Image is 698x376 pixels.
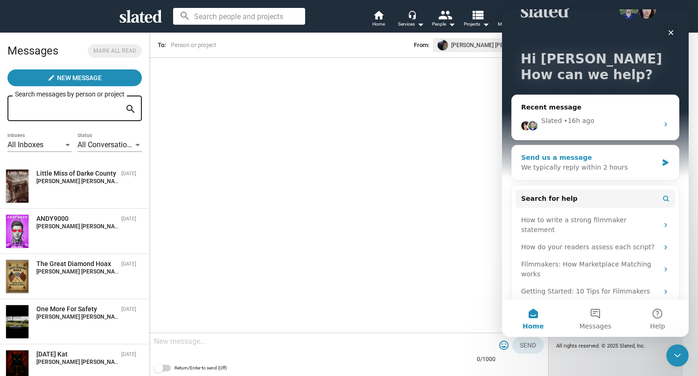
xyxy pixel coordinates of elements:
mat-icon: tag_faces [498,340,510,351]
span: All Conversations [77,140,135,149]
time: [DATE] [121,216,136,222]
div: ANDY9000 [36,214,118,223]
span: Search for help [19,185,76,194]
mat-hint: 0/1000 [477,356,496,363]
div: We typically reply within 2 hours [19,153,156,163]
span: Help [148,314,163,320]
div: One More For Safety [36,305,118,314]
span: Return/Enter to send (Off) [174,362,227,374]
span: [PERSON_NAME] [PERSON_NAME] [451,40,537,50]
span: Messages [77,314,110,320]
div: Jordan avatarMitchell avatarSlated•16h ago [10,99,177,130]
img: ANDY9000 [6,215,28,248]
div: How do your readers assess each script? [19,233,156,243]
span: To: [158,41,166,48]
time: [DATE] [121,306,136,312]
div: Filmmakers: How Marketplace Matching works [19,250,156,270]
button: Services [395,9,427,30]
strong: [PERSON_NAME] [PERSON_NAME]: [36,359,126,365]
div: People [432,19,455,30]
span: From: [414,40,429,50]
img: One More For Safety [6,305,28,338]
time: [DATE] [121,171,136,177]
img: Little Miss of Darke County [6,170,28,203]
p: Hi [PERSON_NAME] [19,42,168,58]
span: Send [520,337,536,354]
div: Getting Started: 10 Tips for Filmmakers [14,273,173,291]
span: Home [372,19,385,30]
mat-icon: arrow_drop_down [415,19,426,30]
div: Getting Started: 10 Tips for Filmmakers [19,277,156,287]
a: Home [362,9,395,30]
mat-icon: view_list [471,8,484,21]
mat-icon: arrow_drop_down [480,19,491,30]
button: Weston Scott HigginsMe [558,7,580,31]
button: New Message [7,69,142,86]
mat-icon: create [48,74,55,82]
mat-icon: search [125,102,136,116]
div: Little Miss of Darke County [36,169,118,178]
span: Home [21,314,42,320]
span: Projects [464,19,489,30]
mat-icon: headset_mic [408,10,416,19]
button: Send [512,337,544,354]
div: Recent messageJordan avatarMitchell avatarSlated•16h ago [9,85,177,131]
span: Messaging [498,19,521,30]
div: Close [161,15,177,32]
strong: [PERSON_NAME] [PERSON_NAME]: [36,314,126,320]
a: Messaging [493,9,525,30]
div: Slated [39,107,60,116]
div: How to write a strong filmmaker statement [14,202,173,229]
div: How do your readers assess each script? [14,229,173,246]
img: Weston Scott Higgins [564,8,575,20]
input: Search people and projects [173,8,305,25]
div: Send us a messageWe typically reply within 2 hours [9,136,177,171]
button: Help [125,290,187,328]
img: Mitchell avatar [25,111,36,122]
input: Person or project [169,41,314,50]
span: Mark all read [93,46,136,56]
time: [DATE] [121,261,136,267]
p: How can we help? [19,58,168,74]
iframe: To enrich screen reader interactions, please activate Accessibility in Grammarly extension settings [502,9,689,337]
div: Services [398,19,424,30]
button: Search for help [14,180,173,198]
button: Messages [62,290,124,328]
strong: [PERSON_NAME] [PERSON_NAME]: [36,178,126,185]
span: New Message [57,69,102,86]
mat-icon: arrow_drop_down [446,19,457,30]
div: Karma Kat [36,350,118,359]
div: • 16h ago [62,107,92,116]
mat-icon: home [373,9,384,21]
img: undefined [438,40,448,50]
mat-icon: people [438,8,452,21]
span: All Inboxes [7,140,43,149]
iframe: Intercom live chat [666,344,689,367]
strong: [PERSON_NAME] [PERSON_NAME]: [36,223,126,230]
img: The Great Diamond Hoax [6,260,28,293]
strong: [PERSON_NAME] [PERSON_NAME]: [36,268,126,275]
p: All rights reserved. © 2025 Slated, Inc. [556,343,691,350]
button: People [427,9,460,30]
img: Jordan avatar [18,111,29,122]
button: Projects [460,9,493,30]
div: Filmmakers: How Marketplace Matching works [14,246,173,273]
div: Send us a message [19,144,156,153]
div: Recent message [19,93,168,103]
h2: Messages [7,40,58,62]
button: Mark all read [88,44,142,58]
time: [DATE] [121,351,136,357]
div: The Great Diamond Hoax [36,260,118,268]
div: How to write a strong filmmaker statement [19,206,156,226]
